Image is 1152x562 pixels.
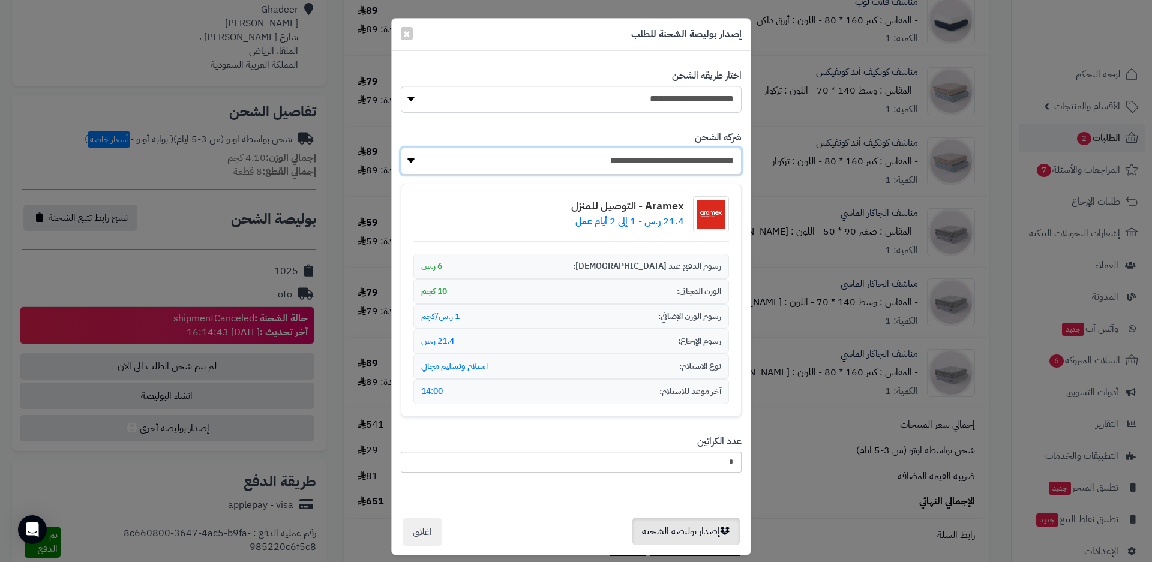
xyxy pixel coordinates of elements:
[403,518,442,546] button: اغلاق
[18,515,47,544] div: Open Intercom Messenger
[421,311,460,323] span: 1 ر.س/كجم
[421,260,442,272] span: 6 ر.س
[571,215,684,229] p: 21.4 ر.س - 1 إلى 2 أيام عمل
[401,27,413,40] button: Close
[672,69,742,83] label: اختار طريقه الشحن
[631,28,742,41] h5: إصدار بوليصة الشحنة للطلب
[678,335,721,347] span: رسوم الإرجاع:
[421,360,488,372] span: استلام وتسليم مجاني
[421,386,443,398] span: 14:00
[679,360,721,372] span: نوع الاستلام:
[659,386,721,398] span: آخر موعد للاستلام:
[677,285,721,297] span: الوزن المجاني:
[571,200,684,212] h4: Aramex - التوصيل للمنزل
[421,335,454,347] span: 21.4 ر.س
[421,285,447,297] span: 10 كجم
[403,25,410,43] span: ×
[695,131,742,145] label: شركه الشحن
[658,311,721,323] span: رسوم الوزن الإضافي:
[697,435,742,449] label: عدد الكراتين
[693,196,729,232] img: شعار شركة الشحن
[632,518,740,545] button: إصدار بوليصة الشحنة
[573,260,721,272] span: رسوم الدفع عند [DEMOGRAPHIC_DATA]:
